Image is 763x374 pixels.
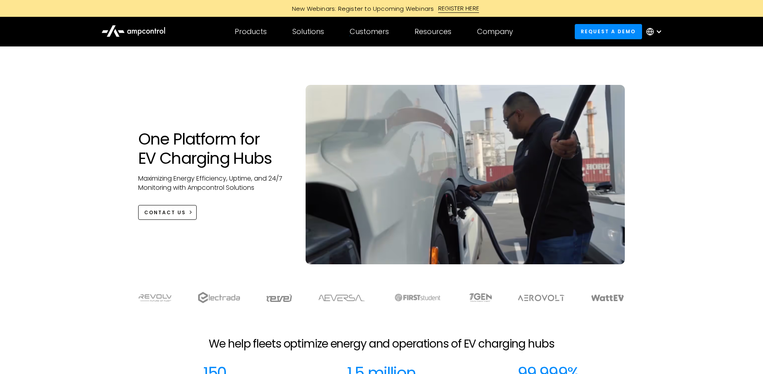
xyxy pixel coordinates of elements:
div: CONTACT US [144,209,186,216]
img: Aerovolt Logo [517,295,565,301]
div: Solutions [292,27,324,36]
div: Company [477,27,513,36]
div: Products [235,27,267,36]
div: Customers [350,27,389,36]
div: New Webinars: Register to Upcoming Webinars [284,4,438,13]
p: Maximizing Energy Efficiency, Uptime, and 24/7 Monitoring with Ampcontrol Solutions [138,174,290,192]
img: WattEV logo [591,295,624,301]
a: Request a demo [575,24,642,39]
h2: We help fleets optimize energy and operations of EV charging hubs [209,337,554,351]
img: electrada logo [198,292,240,303]
div: REGISTER HERE [438,4,479,13]
a: CONTACT US [138,205,197,220]
a: New Webinars: Register to Upcoming WebinarsREGISTER HERE [201,4,562,13]
div: Resources [415,27,451,36]
h1: One Platform for EV Charging Hubs [138,129,290,168]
